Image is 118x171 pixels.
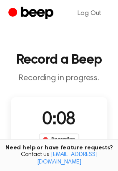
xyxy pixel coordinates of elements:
[69,3,110,23] a: Log Out
[7,53,111,67] h1: Record a Beep
[39,133,79,146] div: Recording
[7,73,111,84] p: Recording in progress.
[8,5,55,22] a: Beep
[37,152,98,165] a: [EMAIL_ADDRESS][DOMAIN_NAME]
[5,151,113,166] span: Contact us
[42,111,75,129] span: 0:08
